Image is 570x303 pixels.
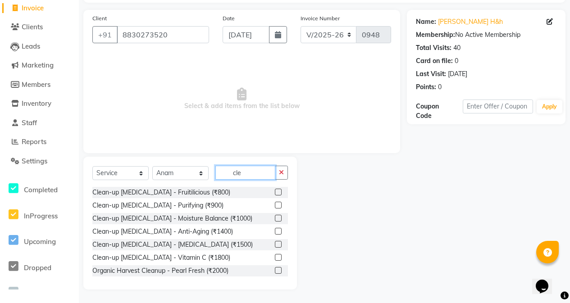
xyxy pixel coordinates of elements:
a: Clients [2,22,77,32]
div: Last Visit: [416,69,446,79]
a: Reports [2,137,77,147]
div: Organic Harvest Cleanup - Pearl Fresh (₹2000) [92,266,228,276]
span: Select & add items from the list below [92,54,391,144]
a: [PERSON_NAME] H&h [438,17,503,27]
div: Points: [416,82,436,92]
span: Marketing [22,61,54,69]
span: Members [22,80,50,89]
button: +91 [92,26,118,43]
span: Completed [24,185,58,194]
a: Inventory [2,99,77,109]
input: Search or Scan [215,166,275,180]
div: No Active Membership [416,30,556,40]
input: Enter Offer / Coupon Code [463,99,533,113]
span: Invoice [22,4,44,12]
span: Inventory [22,99,51,108]
div: 0 [455,56,458,66]
a: Settings [2,156,77,167]
span: Dropped [24,263,51,272]
span: Upcoming [24,237,56,246]
div: Clean-up [MEDICAL_DATA] - Purifying (₹900) [92,201,223,210]
a: Members [2,80,77,90]
label: Date [223,14,235,23]
div: Coupon Code [416,102,463,121]
span: Settings [22,157,47,165]
div: Name: [416,17,436,27]
div: Membership: [416,30,455,40]
div: Clean-up [MEDICAL_DATA] - [MEDICAL_DATA] (₹1500) [92,240,253,249]
span: Staff [22,118,37,127]
span: Leads [22,42,40,50]
div: Clean-up [MEDICAL_DATA] - Vitamin C (₹1800) [92,253,230,262]
a: Marketing [2,60,77,71]
a: Leads [2,41,77,52]
div: Clean-up [MEDICAL_DATA] - Anti-Aging (₹1400) [92,227,233,236]
label: Client [92,14,107,23]
span: InProgress [24,212,58,220]
div: Clean-up [MEDICAL_DATA] - Moisture Balance (₹1000) [92,214,252,223]
a: Staff [2,118,77,128]
iframe: chat widget [532,267,561,294]
div: 0 [438,82,442,92]
label: Invoice Number [301,14,340,23]
a: Invoice [2,3,77,14]
input: Search by Name/Mobile/Email/Code [117,26,209,43]
div: [DATE] [448,69,467,79]
span: Tentative [24,289,53,298]
div: Total Visits: [416,43,451,53]
div: Card on file: [416,56,453,66]
div: Clean-up [MEDICAL_DATA] - Fruitilicious (₹800) [92,188,230,197]
div: 40 [453,43,461,53]
button: Apply [537,100,562,113]
span: Reports [22,137,46,146]
span: Clients [22,23,43,31]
